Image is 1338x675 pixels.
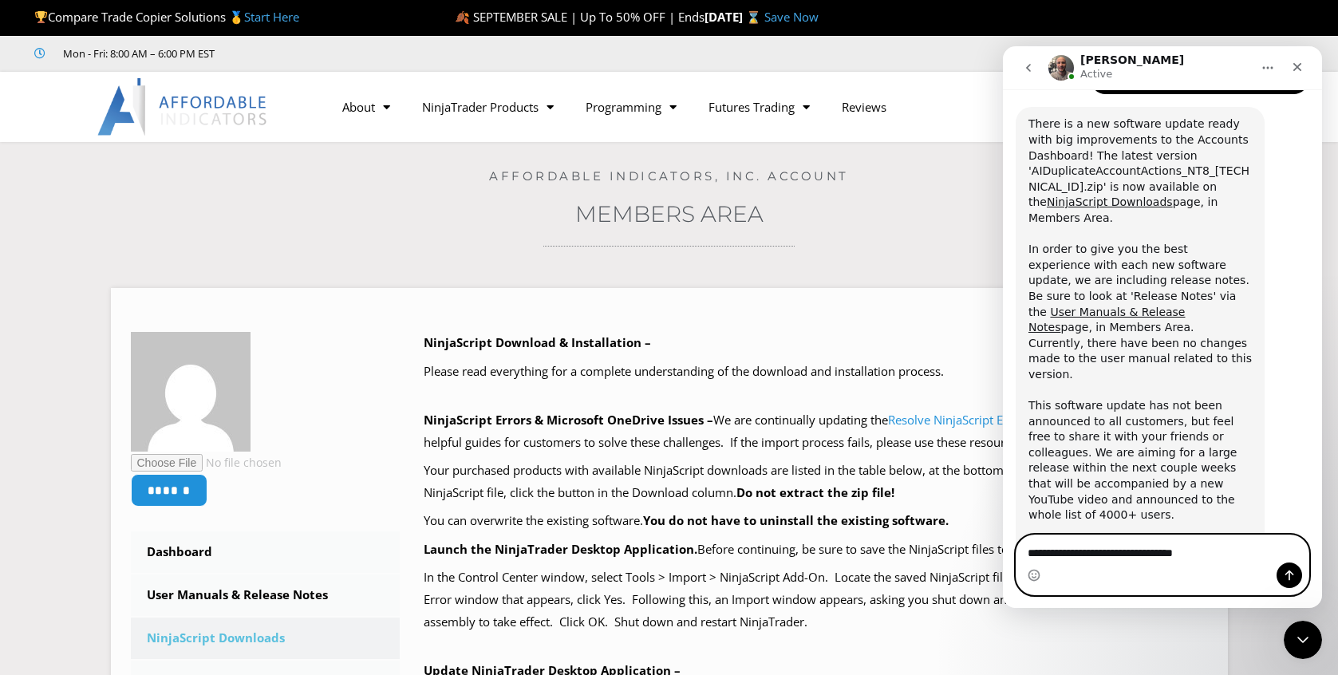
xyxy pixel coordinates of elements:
[326,89,406,125] a: About
[326,89,1020,125] nav: Menu
[424,334,651,350] b: NinjaScript Download & Installation –
[1284,621,1322,659] iframe: Intercom live chat
[131,332,251,452] img: 03ad9c4cb5e0fd2567280c0fcec50e89b45999496ffb71dd15b0be532310438f
[131,618,401,659] a: NinjaScript Downloads
[25,523,37,535] button: Emoji picker
[131,531,401,573] a: Dashboard
[13,61,306,566] div: Joel says…
[888,412,1030,428] a: Resolve NinjaScript Errors
[237,45,476,61] iframe: Customer reviews powered by Trustpilot
[59,44,215,63] span: Mon - Fri: 8:00 AM – 6:00 PM EST
[424,510,1208,532] p: You can overwrite the existing software.
[274,516,299,542] button: Send a message…
[44,149,170,162] a: NinjaScript Downloads
[244,9,299,25] a: Start Here
[705,9,764,25] strong: [DATE] ⌛
[424,566,1208,634] p: In the Control Center window, select Tools > Import > NinjaScript Add-On. Locate the saved NinjaS...
[455,9,705,25] span: 🍂 SEPTEMBER SALE | Up To 50% OFF | Ends
[643,512,949,528] b: You do not have to uninstall the existing software.
[424,409,1208,454] p: We are continually updating the and pages as helpful guides for customers to solve these challeng...
[424,460,1208,504] p: Your purchased products with available NinjaScript downloads are listed in the table below, at th...
[736,484,894,500] b: Do not extract the zip file!
[26,70,249,555] div: There is a new software update ready with big improvements to the Accounts Dashboard! The latest ...
[35,11,47,23] img: 🏆
[489,168,849,184] a: Affordable Indicators, Inc. Account
[13,61,262,564] div: There is a new software update ready with big improvements to the Accounts Dashboard! The latest ...
[26,259,182,288] a: User Manuals & Release Notes
[424,412,713,428] b: NinjaScript Errors & Microsoft OneDrive Issues –
[14,489,306,516] textarea: Message…
[424,539,1208,561] p: Before continuing, be sure to save the NinjaScript files to your computer.
[764,9,819,25] a: Save Now
[34,9,299,25] span: Compare Trade Copier Solutions 🥇
[826,89,902,125] a: Reviews
[570,89,693,125] a: Programming
[1003,46,1322,608] iframe: Intercom live chat
[693,89,826,125] a: Futures Trading
[575,200,764,227] a: Members Area
[424,541,697,557] b: Launch the NinjaTrader Desktop Application.
[131,574,401,616] a: User Manuals & Release Notes
[97,78,269,136] img: LogoAI | Affordable Indicators – NinjaTrader
[424,361,1208,383] p: Please read everything for a complete understanding of the download and installation process.
[406,89,570,125] a: NinjaTrader Products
